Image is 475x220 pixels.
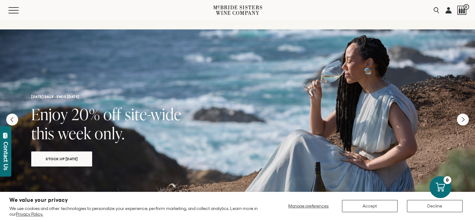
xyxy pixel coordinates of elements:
a: FIND NEAR YOU [315,20,351,33]
span: JOIN THE CLUB [192,24,219,29]
a: OUR BRANDS [149,20,185,33]
button: Manage preferences [285,200,333,212]
span: off [103,103,121,125]
span: AFFILIATE PROGRAM [234,24,272,29]
button: Previous [6,114,18,125]
div: 0 [443,176,451,184]
span: week [58,122,91,144]
button: Mobile Menu Trigger [8,7,31,13]
a: AFFILIATE PROGRAM [230,20,276,33]
a: OUR STORY [279,20,312,33]
a: Stock Up [DATE] [31,151,92,166]
span: Stock Up [DATE] [35,155,89,162]
span: OUR STORY [283,24,304,29]
span: only. [95,122,125,144]
div: Contact Us [3,142,9,170]
h6: [DATE] SALE - ENDS [DATE] [31,95,444,99]
span: Enjoy [31,103,68,125]
span: this [31,122,54,144]
button: Accept [342,200,398,212]
a: SHOP [124,20,146,33]
span: OUR BRANDS [153,24,177,29]
p: We use cookies and other technologies to personalize your experience, perform marketing, and coll... [9,206,262,217]
a: Privacy Policy. [16,212,43,217]
h2: We value your privacy [9,197,262,203]
span: 0 [463,4,469,10]
span: SHOP [128,24,139,29]
button: Decline [407,200,463,212]
button: Next [457,114,469,125]
span: site-wide [125,103,181,125]
a: JOIN THE CLUB [188,20,226,33]
span: 20% [72,103,100,125]
span: FIND NEAR YOU [319,24,347,29]
span: Manage preferences [288,203,329,208]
